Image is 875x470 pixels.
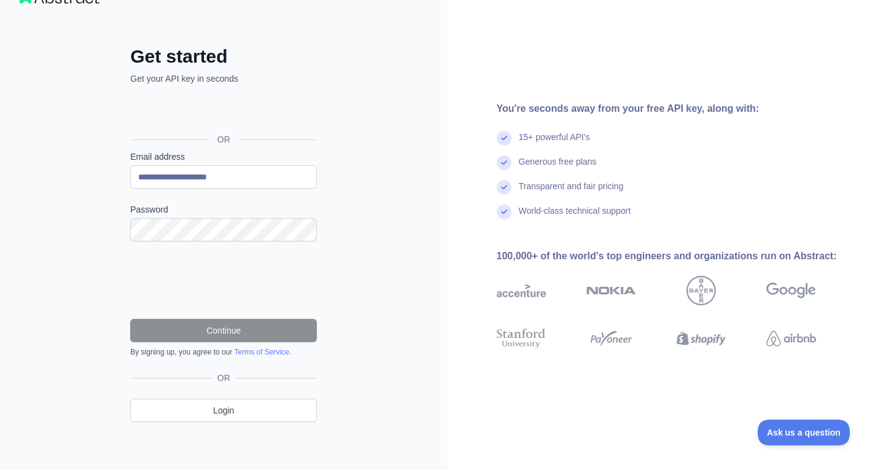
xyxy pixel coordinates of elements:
[497,101,856,116] div: You're seconds away from your free API key, along with:
[519,131,590,155] div: 15+ powerful API's
[497,249,856,264] div: 100,000+ of the world's top engineers and organizations run on Abstract:
[519,155,597,180] div: Generous free plans
[497,326,546,351] img: stanford university
[208,133,240,146] span: OR
[497,131,511,146] img: check mark
[677,326,726,351] img: shopify
[497,180,511,195] img: check mark
[130,319,317,342] button: Continue
[586,326,636,351] img: payoneer
[766,276,816,305] img: google
[686,276,716,305] img: bayer
[766,326,816,351] img: airbnb
[758,420,850,445] iframe: Toggle Customer Support
[124,98,321,125] iframe: Sign in with Google Button
[519,205,631,229] div: World-class technical support
[519,180,624,205] div: Transparent and fair pricing
[586,276,636,305] img: nokia
[130,151,317,163] label: Email address
[497,205,511,219] img: check mark
[234,348,289,356] a: Terms of Service
[130,45,317,68] h2: Get started
[130,203,317,216] label: Password
[212,372,235,384] span: OR
[130,72,317,85] p: Get your API key in seconds
[497,155,511,170] img: check mark
[130,347,317,357] div: By signing up, you agree to our .
[497,276,546,305] img: accenture
[130,399,317,422] a: Login
[130,256,317,304] iframe: reCAPTCHA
